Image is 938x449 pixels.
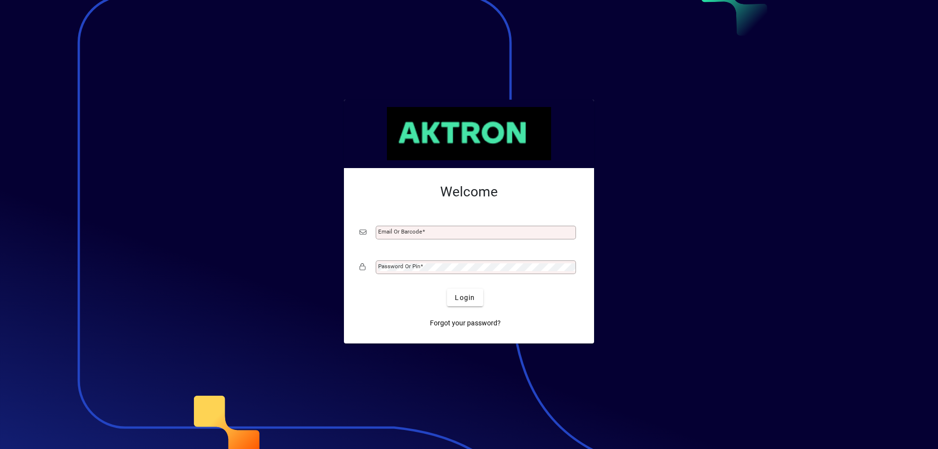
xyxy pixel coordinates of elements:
span: Forgot your password? [430,318,501,328]
a: Forgot your password? [426,314,505,332]
span: Login [455,293,475,303]
h2: Welcome [360,184,578,200]
button: Login [447,289,483,306]
mat-label: Email or Barcode [378,228,422,235]
mat-label: Password or Pin [378,263,420,270]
